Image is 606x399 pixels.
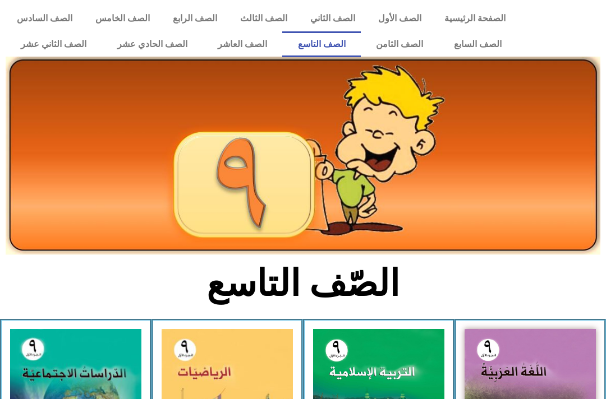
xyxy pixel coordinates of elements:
[118,262,489,305] h2: الصّف التاسع
[299,6,366,31] a: الصف الثاني
[433,6,517,31] a: الصفحة الرئيسية
[282,31,361,57] a: الصف التاسع
[229,6,299,31] a: الصف الثالث
[6,6,84,31] a: الصف السادس
[438,31,517,57] a: الصف السابع
[84,6,162,31] a: الصف الخامس
[102,31,203,57] a: الصف الحادي عشر
[361,31,439,57] a: الصف الثامن
[366,6,433,31] a: الصف الأول
[203,31,283,57] a: الصف العاشر
[6,31,102,57] a: الصف الثاني عشر
[162,6,229,31] a: الصف الرابع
